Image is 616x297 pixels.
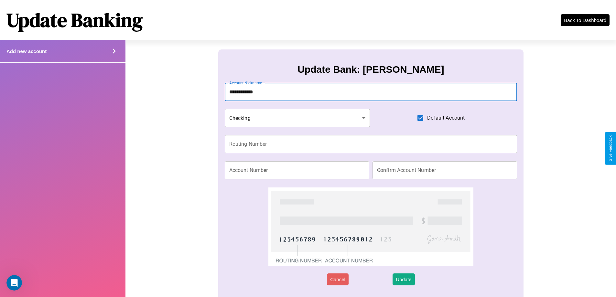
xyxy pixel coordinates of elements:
h3: Update Bank: [PERSON_NAME] [297,64,444,75]
button: Back To Dashboard [561,14,610,26]
h1: Update Banking [6,7,143,33]
img: check [268,187,473,266]
h4: Add new account [6,48,47,54]
iframe: Intercom live chat [6,275,22,291]
button: Update [393,273,415,285]
div: Checking [225,109,370,127]
div: Give Feedback [608,135,613,162]
span: Default Account [427,114,465,122]
label: Account Nickname [229,80,262,86]
button: Cancel [327,273,349,285]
